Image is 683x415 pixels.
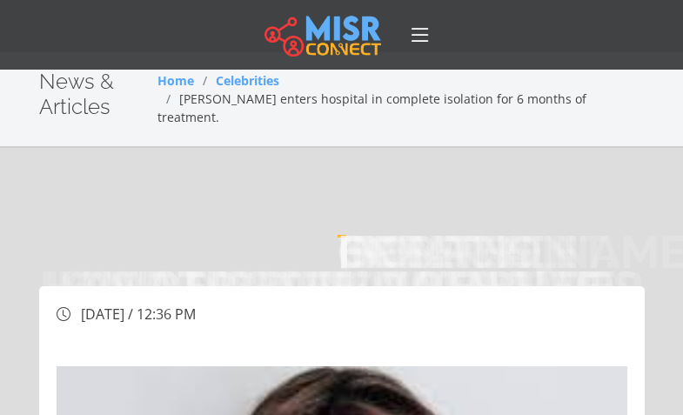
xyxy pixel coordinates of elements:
a: Celebrities [216,72,279,89]
span: News & Articles [39,69,114,119]
span: [PERSON_NAME] enters hospital in complete isolation for 6 months of treatment. [157,90,586,125]
img: main.misr_connect [264,13,381,57]
span: [DATE] / 12:36 PM [81,305,196,324]
a: Home [157,72,194,89]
